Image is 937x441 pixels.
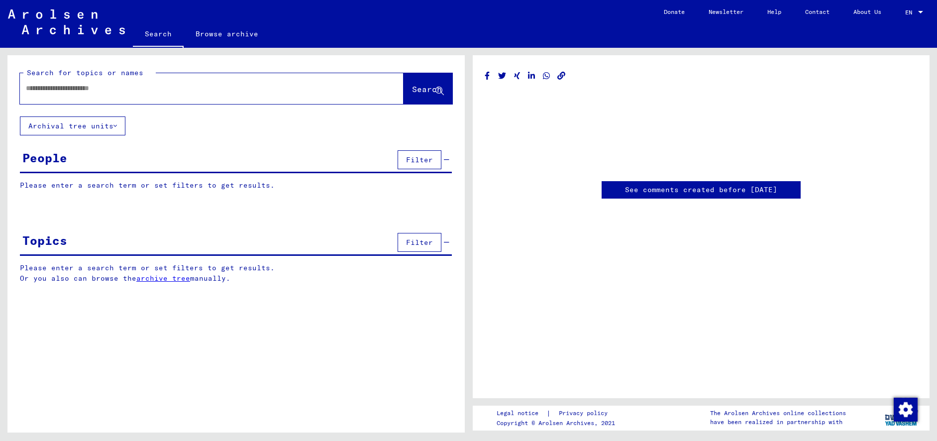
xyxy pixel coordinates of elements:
[710,418,846,427] p: have been realized in partnership with
[710,409,846,418] p: The Arolsen Archives online collections
[625,185,777,195] a: See comments created before [DATE]
[497,419,620,428] p: Copyright © Arolsen Archives, 2021
[497,408,620,419] div: |
[20,116,125,135] button: Archival tree units
[22,149,67,167] div: People
[883,405,920,430] img: yv_logo.png
[905,9,916,16] span: EN
[497,70,508,82] button: Share on Twitter
[27,68,143,77] mat-label: Search for topics or names
[404,73,452,104] button: Search
[894,398,918,422] img: Change consent
[482,70,493,82] button: Share on Facebook
[556,70,567,82] button: Copy link
[22,231,67,249] div: Topics
[412,84,442,94] span: Search
[136,274,190,283] a: archive tree
[526,70,537,82] button: Share on LinkedIn
[184,22,270,46] a: Browse archive
[512,70,522,82] button: Share on Xing
[551,408,620,419] a: Privacy policy
[8,9,125,34] img: Arolsen_neg.svg
[133,22,184,48] a: Search
[406,238,433,247] span: Filter
[893,397,917,421] div: Change consent
[398,233,441,252] button: Filter
[497,408,546,419] a: Legal notice
[541,70,552,82] button: Share on WhatsApp
[20,263,452,284] p: Please enter a search term or set filters to get results. Or you also can browse the manually.
[20,180,452,191] p: Please enter a search term or set filters to get results.
[406,155,433,164] span: Filter
[398,150,441,169] button: Filter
